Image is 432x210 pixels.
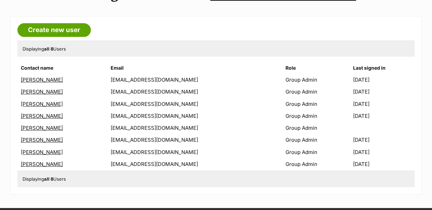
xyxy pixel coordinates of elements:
[21,76,63,83] a: [PERSON_NAME]
[353,86,414,97] td: [DATE]
[21,137,63,143] a: [PERSON_NAME]
[353,62,414,73] th: Last signed in
[108,146,282,158] td: [EMAIL_ADDRESS][DOMAIN_NAME]
[21,125,63,131] a: [PERSON_NAME]
[21,149,63,155] a: [PERSON_NAME]
[108,86,282,97] td: [EMAIL_ADDRESS][DOMAIN_NAME]
[21,101,63,107] a: [PERSON_NAME]
[283,86,352,97] td: Group Admin
[21,161,63,167] a: [PERSON_NAME]
[353,158,414,170] td: [DATE]
[17,23,91,37] a: Create new user
[21,88,63,95] a: [PERSON_NAME]
[283,74,352,85] td: Group Admin
[283,98,352,110] td: Group Admin
[21,113,63,119] a: [PERSON_NAME]
[23,176,66,182] span: Displaying Users
[108,158,282,170] td: [EMAIL_ADDRESS][DOMAIN_NAME]
[353,134,414,145] td: [DATE]
[283,146,352,158] td: Group Admin
[44,46,53,52] strong: all 8
[283,158,352,170] td: Group Admin
[18,62,107,73] th: Contact name
[44,176,53,182] strong: all 8
[283,122,352,134] td: Group Admin
[283,110,352,122] td: Group Admin
[283,134,352,145] td: Group Admin
[108,110,282,122] td: [EMAIL_ADDRESS][DOMAIN_NAME]
[283,62,352,73] th: Role
[353,98,414,110] td: [DATE]
[108,62,282,73] th: Email
[23,46,66,52] span: Displaying Users
[353,110,414,122] td: [DATE]
[108,134,282,145] td: [EMAIL_ADDRESS][DOMAIN_NAME]
[108,122,282,134] td: [EMAIL_ADDRESS][DOMAIN_NAME]
[353,146,414,158] td: [DATE]
[108,74,282,85] td: [EMAIL_ADDRESS][DOMAIN_NAME]
[108,98,282,110] td: [EMAIL_ADDRESS][DOMAIN_NAME]
[353,74,414,85] td: [DATE]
